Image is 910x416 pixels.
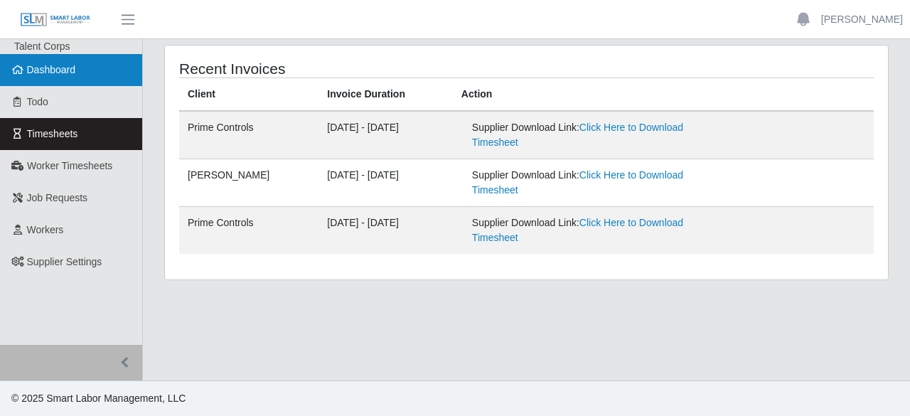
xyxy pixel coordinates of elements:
div: Supplier Download Link: [472,120,720,150]
th: Invoice Duration [318,78,453,112]
span: Todo [27,96,48,107]
td: Prime Controls [179,111,318,159]
td: [DATE] - [DATE] [318,207,453,255]
td: [DATE] - [DATE] [318,111,453,159]
td: Prime Controls [179,207,318,255]
div: Supplier Download Link: [472,168,720,198]
span: Dashboard [27,64,76,75]
span: © 2025 Smart Labor Management, LLC [11,393,186,404]
span: Job Requests [27,192,88,203]
td: [DATE] - [DATE] [318,159,453,207]
div: Supplier Download Link: [472,215,720,245]
a: [PERSON_NAME] [821,12,903,27]
span: Worker Timesheets [27,160,112,171]
span: Timesheets [27,128,78,139]
th: Client [179,78,318,112]
th: Action [453,78,874,112]
img: SLM Logo [20,12,91,28]
span: Workers [27,224,64,235]
span: Supplier Settings [27,256,102,267]
td: [PERSON_NAME] [179,159,318,207]
h4: Recent Invoices [179,60,456,78]
span: Talent Corps [14,41,70,52]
